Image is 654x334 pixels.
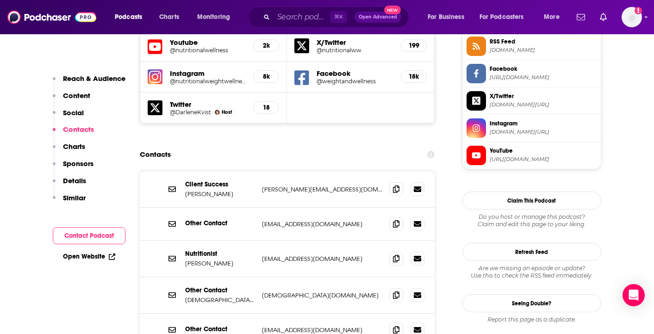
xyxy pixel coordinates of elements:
span: ⌘ K [330,11,347,23]
p: Sponsors [63,159,93,168]
span: Facebook [490,65,597,73]
button: Social [53,108,84,125]
button: open menu [537,10,571,25]
svg: Add a profile image [635,7,642,14]
button: Details [53,176,86,193]
p: Charts [63,142,85,151]
a: Open Website [63,253,115,260]
p: Client Success [185,180,255,188]
button: open menu [421,10,476,25]
h5: Facebook [317,69,393,78]
h5: 199 [409,42,419,49]
div: Search podcasts, credits, & more... [257,6,418,28]
div: Claim and edit this page to your liking. [462,213,601,228]
p: Similar [63,193,86,202]
span: Charts [159,11,179,24]
span: twitter.com/nutritionalww [490,101,597,108]
img: Podchaser - Follow, Share and Rate Podcasts [7,8,96,26]
span: Logged in as kbastian [622,7,642,27]
span: YouTube [490,147,597,155]
button: Open AdvancedNew [355,12,401,23]
a: X/Twitter[DOMAIN_NAME][URL] [467,91,597,111]
h5: Instagram [170,69,246,78]
p: Other Contact [185,325,255,333]
p: Other Contact [185,219,255,227]
span: instagram.com/nutritionalweightwellness [490,129,597,136]
p: [PERSON_NAME] [185,260,255,267]
p: Reach & Audience [63,74,125,83]
button: Similar [53,193,86,210]
a: Seeing Double? [462,294,601,312]
p: [EMAIL_ADDRESS][DOMAIN_NAME] [262,326,382,334]
a: @weightandwellness [317,78,393,85]
h5: Youtube [170,38,246,47]
a: Facebook[URL][DOMAIN_NAME] [467,64,597,83]
span: Podcasts [115,11,142,24]
a: Show notifications dropdown [573,9,589,25]
p: [PERSON_NAME][EMAIL_ADDRESS][DOMAIN_NAME] [262,186,382,193]
button: open menu [473,10,537,25]
p: Nutritionist [185,250,255,258]
button: Contacts [53,125,94,142]
span: X/Twitter [490,92,597,100]
img: iconImage [148,69,162,84]
h5: 2k [261,42,271,49]
h2: Contacts [140,146,171,163]
h5: 8k [261,73,271,80]
p: Other Contact [185,286,255,294]
p: [PERSON_NAME] [185,190,255,198]
p: [EMAIL_ADDRESS][DOMAIN_NAME] [262,255,382,263]
button: Charts [53,142,85,159]
span: Do you host or manage this podcast? [462,213,601,221]
p: [EMAIL_ADDRESS][DOMAIN_NAME] [262,220,382,228]
span: For Podcasters [480,11,524,24]
button: open menu [191,10,242,25]
p: Social [63,108,84,117]
span: feed.podbean.com [490,47,597,54]
button: Contact Podcast [53,227,125,244]
button: Sponsors [53,159,93,176]
a: RSS Feed[DOMAIN_NAME] [467,37,597,56]
p: Content [63,91,90,100]
button: Claim This Podcast [462,192,601,210]
h5: 18 [261,104,271,111]
h5: 18k [409,73,419,80]
a: Charts [153,10,185,25]
p: [DEMOGRAPHIC_DATA] Yep [185,296,255,304]
a: @nutritionalweightwellness [170,78,246,85]
span: Open Advanced [359,15,397,19]
button: Reach & Audience [53,74,125,91]
button: open menu [108,10,154,25]
p: Details [63,176,86,185]
span: Instagram [490,119,597,128]
img: Darlene Kvist [215,110,220,115]
a: Instagram[DOMAIN_NAME][URL] [467,118,597,138]
button: Show profile menu [622,7,642,27]
span: Monitoring [197,11,230,24]
a: @DarleneKvist [170,109,211,116]
a: @nutritionalwellness [170,47,246,54]
a: @nutritionalww [317,47,393,54]
span: Host [222,109,232,115]
button: Refresh Feed [462,243,601,261]
a: Show notifications dropdown [596,9,610,25]
span: https://www.youtube.com/@nutritionalwellness [490,156,597,163]
p: Contacts [63,125,94,134]
input: Search podcasts, credits, & more... [274,10,330,25]
a: YouTube[URL][DOMAIN_NAME] [467,146,597,165]
div: Report this page as a duplicate. [462,316,601,323]
h5: Twitter [170,100,246,109]
span: New [384,6,401,14]
span: RSS Feed [490,37,597,46]
button: Content [53,91,90,108]
span: https://www.facebook.com/weightandwellness [490,74,597,81]
div: Are we missing an episode or update? Use this to check the RSS feed immediately. [462,265,601,279]
h5: X/Twitter [317,38,393,47]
